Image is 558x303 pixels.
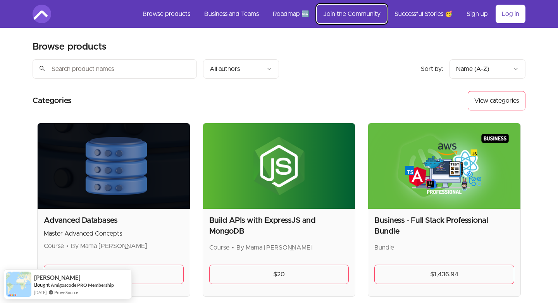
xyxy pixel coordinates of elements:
img: Product image for Build APIs with ExpressJS and MongoDB [203,123,355,209]
span: [DATE] [34,289,46,296]
span: By Mama [PERSON_NAME] [71,243,147,249]
span: Course [44,243,64,249]
a: Browse products [136,5,196,23]
span: Course [209,244,229,251]
nav: Main [136,5,525,23]
span: Sort by: [421,66,443,72]
h2: Browse products [33,41,107,53]
span: Bundle [374,244,394,251]
a: Sign up [460,5,494,23]
span: Bought [34,282,50,288]
a: Roadmap 🆕 [267,5,315,23]
h2: Categories [33,91,72,110]
h2: Build APIs with ExpressJS and MongoDB [209,215,349,237]
a: Log in [496,5,525,23]
a: Join the Community [317,5,387,23]
a: Amigoscode PRO Membership [51,282,114,288]
a: Business and Teams [198,5,265,23]
a: Successful Stories 🥳 [388,5,459,23]
a: ProveSource [54,289,78,296]
h2: Business - Full Stack Professional Bundle [374,215,514,237]
img: Product image for Business - Full Stack Professional Bundle [368,123,520,209]
span: • [232,244,234,251]
span: [PERSON_NAME] [34,274,81,281]
img: provesource social proof notification image [6,272,31,297]
p: Master Advanced Concepts [44,229,184,238]
button: Product sort options [449,59,525,79]
a: $34.99 [44,265,184,284]
span: search [39,63,46,74]
img: Product image for Advanced Databases [38,123,190,209]
a: $20 [209,265,349,284]
input: Search product names [33,59,197,79]
h2: Advanced Databases [44,215,184,226]
button: Filter by author [203,59,279,79]
a: $1,436.94 [374,265,514,284]
img: Amigoscode logo [33,5,51,23]
span: • [66,243,69,249]
span: By Mama [PERSON_NAME] [236,244,313,251]
button: View categories [468,91,525,110]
